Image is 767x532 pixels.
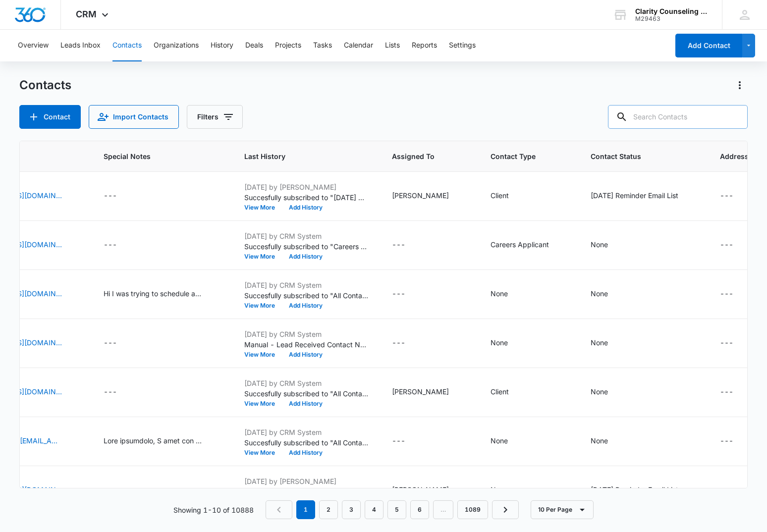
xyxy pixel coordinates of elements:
[491,337,526,349] div: Contact Type - None - Select to Edit Field
[720,288,751,300] div: Address - - Select to Edit Field
[365,500,383,519] a: Page 4
[720,484,733,496] div: ---
[385,30,400,61] button: Lists
[591,386,626,398] div: Contact Status - None - Select to Edit Field
[104,484,117,496] div: ---
[591,288,608,299] div: None
[244,388,368,399] p: Succesfully subscribed to "All Contacts".
[491,288,508,299] div: None
[491,484,526,496] div: Contact Type - None - Select to Edit Field
[104,239,117,251] div: ---
[720,435,751,447] div: Address - - Select to Edit Field
[89,105,179,129] button: Import Contacts
[244,401,282,407] button: View More
[104,288,203,299] div: Hi I was trying to schedule an appointment with [PERSON_NAME]
[19,105,81,129] button: Add Contact
[244,192,368,203] p: Succesfully subscribed to "[DATE] Reminder".
[591,386,608,397] div: None
[104,435,203,446] div: Lore ipsumdolo, S amet con ad elits doei! Te inci ut Labor Etdolo, mag A e adminimve q nostrude u...
[491,190,527,202] div: Contact Type - Client - Select to Edit Field
[342,500,361,519] a: Page 3
[154,30,199,61] button: Organizations
[392,337,423,349] div: Assigned To - - Select to Edit Field
[244,486,368,497] p: Succesfully subscribed to "[DATE] Reminder".
[387,500,406,519] a: Page 5
[410,500,429,519] a: Page 6
[282,205,329,211] button: Add History
[313,30,332,61] button: Tasks
[282,401,329,407] button: Add History
[104,386,135,398] div: Special Notes - - Select to Edit Field
[112,30,142,61] button: Contacts
[591,239,626,251] div: Contact Status - None - Select to Edit Field
[244,241,368,252] p: Succesfully subscribed to "Careers Form Submission list".
[244,437,368,448] p: Succesfully subscribed to "All Contacts".
[104,435,220,447] div: Special Notes - Good afternoon, I hope you re doing well! My name is Jason Cleven, and I m curren...
[392,435,405,447] div: ---
[296,500,315,519] em: 1
[104,484,135,496] div: Special Notes - - Select to Edit Field
[491,239,549,250] div: Careers Applicant
[104,337,135,349] div: Special Notes - - Select to Edit Field
[720,386,751,398] div: Address - - Select to Edit Field
[412,30,437,61] button: Reports
[720,288,733,300] div: ---
[635,15,708,22] div: account id
[720,337,751,349] div: Address - - Select to Edit Field
[104,288,220,300] div: Special Notes - Hi I was trying to schedule an appointment with Dr. Klassen - Select to Edit Field
[104,239,135,251] div: Special Notes - - Select to Edit Field
[531,500,594,519] button: 10 Per Page
[732,77,748,93] button: Actions
[244,378,368,388] p: [DATE] by CRM System
[104,190,135,202] div: Special Notes - - Select to Edit Field
[591,288,626,300] div: Contact Status - None - Select to Edit Field
[491,435,526,447] div: Contact Type - None - Select to Edit Field
[591,190,678,201] div: [DATE] Reminder Email List
[282,254,329,260] button: Add History
[319,500,338,519] a: Page 2
[591,151,682,161] span: Contact Status
[244,303,282,309] button: View More
[449,30,476,61] button: Settings
[76,9,97,19] span: CRM
[392,386,467,398] div: Assigned To - Alyssa Martin - Select to Edit Field
[591,190,696,202] div: Contact Status - Saturday Reminder Email List - Select to Edit Field
[457,500,488,519] a: Page 1089
[492,500,519,519] a: Next Page
[591,435,608,446] div: None
[392,484,467,496] div: Assigned To - Morgan DiGirolamo - Select to Edit Field
[720,484,751,496] div: Address - - Select to Edit Field
[491,484,508,495] div: None
[591,337,626,349] div: Contact Status - None - Select to Edit Field
[275,30,301,61] button: Projects
[635,7,708,15] div: account name
[18,30,49,61] button: Overview
[392,386,449,397] div: [PERSON_NAME]
[720,239,733,251] div: ---
[491,337,508,348] div: None
[104,386,117,398] div: ---
[591,484,696,496] div: Contact Status - Saturday Reminder Email List - Select to Edit Field
[720,386,733,398] div: ---
[392,239,423,251] div: Assigned To - - Select to Edit Field
[392,190,449,201] div: [PERSON_NAME]
[491,386,509,397] div: Client
[244,231,368,241] p: [DATE] by CRM System
[720,337,733,349] div: ---
[244,205,282,211] button: View More
[591,435,626,447] div: Contact Status - None - Select to Edit Field
[104,337,117,349] div: ---
[344,30,373,61] button: Calendar
[244,427,368,437] p: [DATE] by CRM System
[173,505,254,515] p: Showing 1-10 of 10888
[491,288,526,300] div: Contact Type - None - Select to Edit Field
[244,352,282,358] button: View More
[244,290,368,301] p: Succesfully subscribed to "All Contacts".
[60,30,101,61] button: Leads Inbox
[244,339,368,350] p: Manual - Lead Received Contact Name: cPCFHsybD Email: [EMAIL_ADDRESS][DOMAIN_NAME] Lead Source: N...
[491,386,527,398] div: Contact Type - Client - Select to Edit Field
[19,78,71,93] h1: Contacts
[187,105,243,129] button: Filters
[282,303,329,309] button: Add History
[491,151,552,161] span: Contact Type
